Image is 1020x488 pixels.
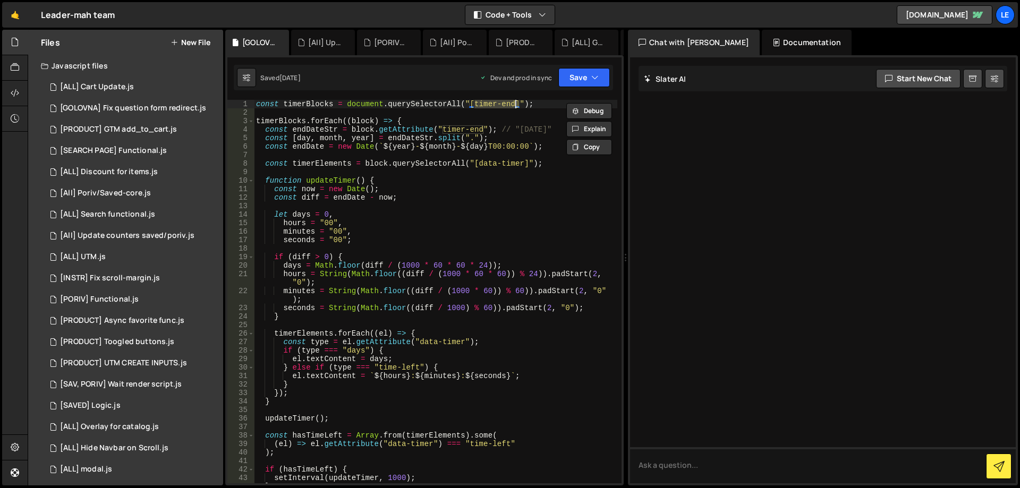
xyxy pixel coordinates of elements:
[41,246,223,268] div: 16298/45324.js
[566,121,612,137] button: Explain
[227,100,254,108] div: 1
[41,416,223,438] div: 16298/45111.js
[227,338,254,346] div: 27
[41,37,60,48] h2: Files
[227,261,254,270] div: 20
[60,380,182,389] div: [SAV, PORIV] Wait render script.js
[41,8,115,21] div: Leader-mah team
[227,457,254,465] div: 41
[440,37,474,48] div: [All] Poriv/Saved-core.js
[227,176,254,185] div: 10
[41,438,223,459] div: 16298/44402.js
[465,5,555,24] button: Code + Tools
[60,337,174,347] div: [PRODUCT] Toogled buttons.js
[227,227,254,236] div: 16
[227,465,254,474] div: 42
[227,202,254,210] div: 13
[227,474,254,482] div: 43
[227,287,254,304] div: 22
[227,151,254,159] div: 7
[227,193,254,202] div: 12
[227,448,254,457] div: 40
[41,310,223,331] div: 16298/45626.js
[566,139,612,155] button: Copy
[227,355,254,363] div: 29
[227,219,254,227] div: 15
[644,74,686,84] h2: Slater AI
[227,406,254,414] div: 35
[2,2,28,28] a: 🤙
[227,253,254,261] div: 19
[227,168,254,176] div: 9
[227,397,254,406] div: 34
[41,353,223,374] div: 16298/45326.js
[227,329,254,338] div: 26
[28,55,223,76] div: Javascript files
[41,76,223,98] div: 16298/44467.js
[628,30,760,55] div: Chat with [PERSON_NAME]
[227,270,254,287] div: 21
[374,37,408,48] div: [PORIV] Functional.js
[60,210,155,219] div: [ALL] Search functional.js
[41,119,223,140] div: 16298/46885.js
[897,5,992,24] a: [DOMAIN_NAME]
[41,183,223,204] div: 16298/45501.js
[227,380,254,389] div: 32
[308,37,342,48] div: [All] Update counters saved/poriv.js
[227,185,254,193] div: 11
[227,142,254,151] div: 6
[260,73,301,82] div: Saved
[279,73,301,82] div: [DATE]
[762,30,852,55] div: Documentation
[227,431,254,440] div: 38
[41,289,223,310] div: 16298/45506.js
[227,108,254,117] div: 2
[60,125,177,134] div: [PRODUCT] GTM add_to_cart.js
[41,459,223,480] div: 16298/44976.js
[60,231,194,241] div: [All] Update counters saved/poriv.js
[227,372,254,380] div: 31
[558,68,610,87] button: Save
[41,331,223,353] div: 16298/45504.js
[227,312,254,321] div: 24
[227,159,254,168] div: 8
[227,321,254,329] div: 25
[60,358,187,368] div: [PRODUCT] UTM CREATE INPUTS.js
[41,204,223,225] div: 16298/46290.js
[41,98,226,119] div: 16298/46371.js
[171,38,210,47] button: New File
[227,363,254,372] div: 30
[41,161,223,183] div: 16298/45418.js
[60,82,134,92] div: [ALL] Cart Update.js
[572,37,606,48] div: [ALL] Google Tag Manager view_item.js
[227,117,254,125] div: 3
[41,395,223,416] div: 16298/45575.js
[60,167,158,177] div: [ALL] Discount for items.js
[227,389,254,397] div: 33
[41,374,223,395] div: 16298/45691.js
[242,37,276,48] div: [GOLOVNA] Timer.js
[227,244,254,253] div: 18
[566,103,612,119] button: Debug
[41,140,223,161] div: 16298/46356.js
[480,73,552,82] div: Dev and prod in sync
[227,414,254,423] div: 36
[60,189,151,198] div: [All] Poriv/Saved-core.js
[60,104,206,113] div: [GOLOVNA] Fix question form redirect.js
[60,252,106,262] div: [ALL] UTM.js
[227,134,254,142] div: 5
[227,210,254,219] div: 14
[60,401,121,410] div: [SAVED] Logic.js
[60,273,160,283] div: [INSTR] Fix scroll-margin.js
[227,346,254,355] div: 28
[996,5,1015,24] div: Le
[506,37,540,48] div: [PRODUCT] GTM add_to_cart.js
[60,422,159,432] div: [ALL] Overlay for catalog.js
[227,423,254,431] div: 37
[227,440,254,448] div: 39
[60,295,139,304] div: [PORIV] Functional.js
[227,304,254,312] div: 23
[60,316,184,326] div: [PRODUCT] Async favorite func.js
[876,69,960,88] button: Start new chat
[60,443,168,453] div: [ALL] Hide Navbar on Scroll.js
